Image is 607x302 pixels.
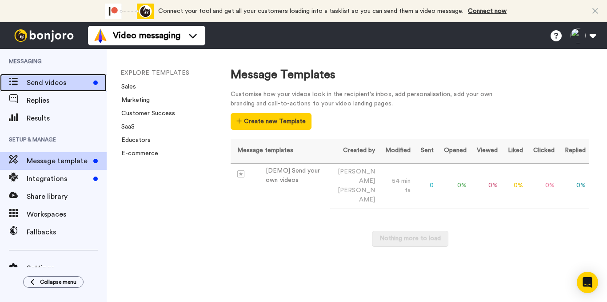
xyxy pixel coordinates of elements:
[93,28,108,43] img: vm-color.svg
[11,29,77,42] img: bj-logo-header-white.svg
[231,113,311,130] button: Create new Template
[158,8,463,14] span: Connect your tool and get all your customers loading into a tasklist so you can send them a video...
[379,163,414,208] td: 54 min fa
[40,278,76,286] span: Collapse menu
[558,139,589,163] th: Replied
[414,163,437,208] td: 0
[470,163,501,208] td: 0 %
[116,84,136,90] a: Sales
[116,97,150,103] a: Marketing
[330,139,379,163] th: Created by
[501,139,527,163] th: Liked
[27,263,107,274] span: Settings
[27,191,107,202] span: Share library
[27,173,90,184] span: Integrations
[113,29,180,42] span: Video messaging
[120,68,240,78] li: EXPLORE TEMPLATES
[414,139,437,163] th: Sent
[468,8,507,14] a: Connect now
[231,90,506,109] div: Customise how your videos look in the recipient's inbox, add personalisation, add your own brandi...
[237,170,244,177] img: demo-template.svg
[105,4,154,19] div: animation
[27,77,90,88] span: Send videos
[330,163,379,208] td: [PERSON_NAME]
[266,166,327,185] div: [DEMO] Send your own videos
[527,139,558,163] th: Clicked
[116,110,175,117] a: Customer Success
[116,137,151,143] a: Educators
[27,227,107,238] span: Fallbacks
[231,67,589,83] div: Message Templates
[558,163,589,208] td: 0 %
[27,156,90,166] span: Message template
[577,272,598,293] div: Open Intercom Messenger
[501,163,527,208] td: 0 %
[23,276,84,288] button: Collapse menu
[116,124,135,130] a: SaaS
[470,139,501,163] th: Viewed
[527,163,558,208] td: 0 %
[27,95,107,106] span: Replies
[116,150,158,157] a: E-commerce
[437,163,470,208] td: 0 %
[27,113,107,124] span: Results
[27,209,107,220] span: Workspaces
[379,139,414,163] th: Modified
[437,139,470,163] th: Opened
[338,187,375,203] span: [PERSON_NAME]
[231,139,330,163] th: Message templates
[372,231,448,247] button: Nothing more to load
